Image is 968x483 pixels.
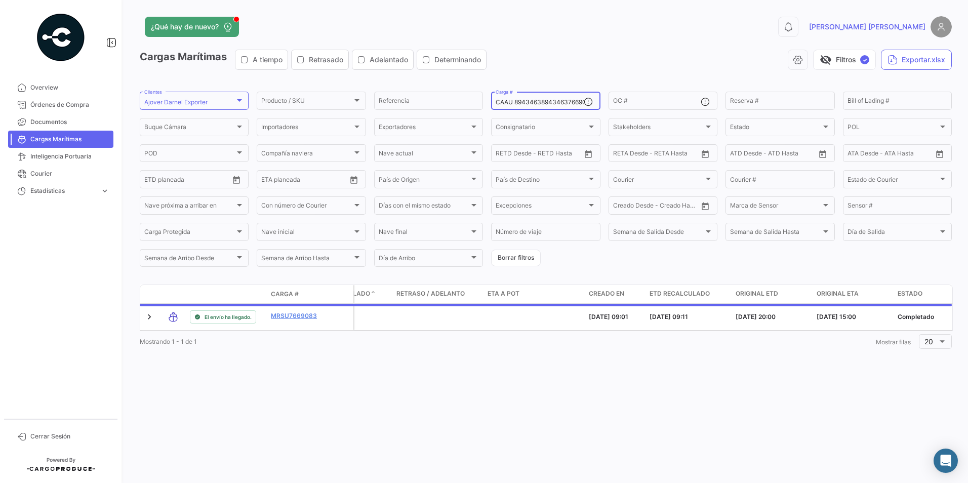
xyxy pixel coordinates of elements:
span: ETD Recalculado [650,289,710,298]
div: Abrir Intercom Messenger [934,449,958,473]
span: Cargas Marítimas [30,135,109,144]
span: Marca de Sensor [730,204,821,211]
span: Documentos [30,117,109,127]
input: ATA Desde [848,151,878,158]
span: Semana de Salida Desde [613,230,704,237]
input: Hasta [521,151,561,158]
span: Estado [898,289,922,298]
span: Consignatario [496,125,586,132]
button: Open calendar [581,146,596,162]
span: Semana de Arribo Desde [144,256,235,263]
button: Open calendar [815,146,830,162]
input: Desde [613,151,631,158]
span: Importadores [261,125,352,132]
span: Excepciones [496,204,586,211]
button: Adelantado [352,50,413,69]
span: ETA a POT [488,289,519,298]
span: Mostrando 1 - 1 de 1 [140,338,197,345]
datatable-header-cell: ETD Recalculado [646,285,732,303]
span: País de Origen [379,177,469,184]
span: Creado en [589,289,624,298]
button: ¿Qué hay de nuevo? [145,17,239,37]
span: Estado [730,125,821,132]
datatable-header-cell: Original ETA [813,285,894,303]
span: Retrasado [309,55,343,65]
a: Overview [8,79,113,96]
span: POL [848,125,938,132]
button: Open calendar [698,198,713,214]
span: Carga Protegida [144,230,235,237]
a: Expand/Collapse Row [144,312,154,322]
span: Cerrar Sesión [30,432,109,441]
a: MRSU7669083 [271,311,324,320]
button: Determinando [417,50,486,69]
span: País de Destino [496,177,586,184]
input: ATA Hasta [885,151,926,158]
img: powered-by.png [35,12,86,63]
a: Courier [8,165,113,182]
span: Con número de Courier [261,204,352,211]
input: Hasta [170,177,210,184]
span: Días con el mismo estado [379,204,469,211]
span: Courier [613,177,704,184]
span: Estadísticas [30,186,96,195]
datatable-header-cell: Retraso / Adelanto [392,285,483,303]
datatable-header-cell: Creado en [585,285,646,303]
span: Buque Cámara [144,125,235,132]
span: Mostrar filas [876,338,911,346]
span: Día de Arribo [379,256,469,263]
datatable-header-cell: Estado de Envio [186,290,267,298]
span: Nave final [379,230,469,237]
span: 20 [924,337,933,346]
a: Inteligencia Portuaria [8,148,113,165]
datatable-header-cell: Carga # [267,286,328,303]
span: [PERSON_NAME] [PERSON_NAME] [809,22,925,32]
a: Órdenes de Compra [8,96,113,113]
input: Hasta [638,151,679,158]
input: ATD Desde [730,151,762,158]
button: visibility_offFiltros✓ [813,50,876,70]
span: Semana de Salida Hasta [730,230,821,237]
span: Compañía naviera [261,151,352,158]
a: Cargas Marítimas [8,131,113,148]
h3: Cargas Marítimas [140,50,490,70]
span: Stakeholders [613,125,704,132]
button: Open calendar [932,146,947,162]
span: POD [144,151,235,158]
span: Carga # [271,290,299,299]
input: Creado Desde [613,204,651,211]
datatable-header-cell: ETA a POT [483,285,585,303]
input: ATD Hasta [769,151,810,158]
button: Open calendar [698,146,713,162]
input: Desde [144,177,163,184]
datatable-header-cell: Modo de Transporte [160,290,186,298]
input: Desde [261,177,279,184]
input: Hasta [287,177,327,184]
span: visibility_off [820,54,832,66]
span: expand_more [100,186,109,195]
span: Órdenes de Compra [30,100,109,109]
input: Creado Hasta [657,204,698,211]
span: Día de Salida [848,230,938,237]
span: Nave inicial [261,230,352,237]
span: Producto / SKU [261,99,352,106]
span: Semana de Arribo Hasta [261,256,352,263]
span: Nave próxima a arribar en [144,204,235,211]
img: placeholder-user.png [931,16,952,37]
button: Exportar.xlsx [881,50,952,70]
datatable-header-cell: Original ETD [732,285,813,303]
button: Open calendar [229,172,244,187]
span: Original ETD [736,289,778,298]
datatable-header-cell: Póliza [328,290,353,298]
input: Desde [496,151,514,158]
span: [DATE] 20:00 [736,313,776,320]
span: Adelantado [370,55,408,65]
div: [DATE] 09:01 [589,312,641,321]
button: Retrasado [292,50,348,69]
button: A tiempo [235,50,288,69]
span: ¿Qué hay de nuevo? [151,22,219,32]
span: [DATE] 09:11 [650,313,688,320]
span: Determinando [434,55,481,65]
button: Open calendar [346,172,361,187]
span: Nave actual [379,151,469,158]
